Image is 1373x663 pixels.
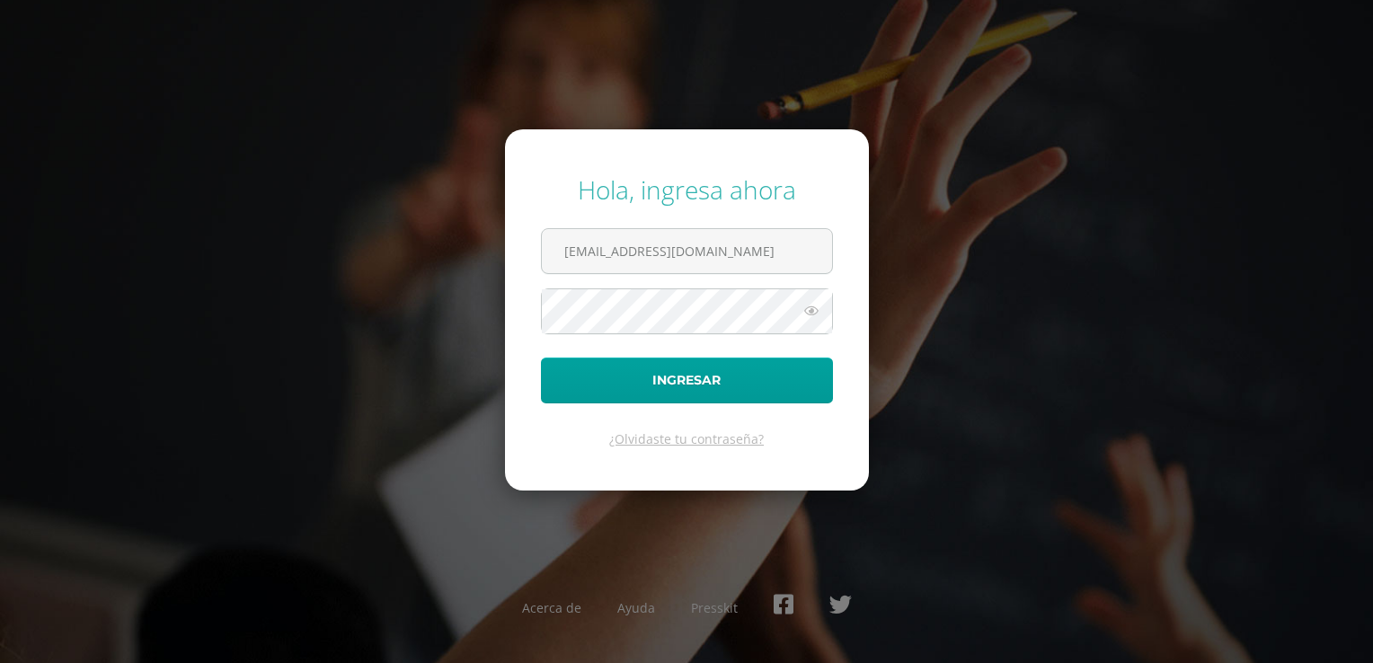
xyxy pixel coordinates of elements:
a: Presskit [691,599,738,616]
input: Correo electrónico o usuario [542,229,832,273]
div: Hola, ingresa ahora [541,172,833,207]
a: Ayuda [617,599,655,616]
button: Ingresar [541,358,833,403]
a: Acerca de [522,599,581,616]
a: ¿Olvidaste tu contraseña? [609,430,764,447]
